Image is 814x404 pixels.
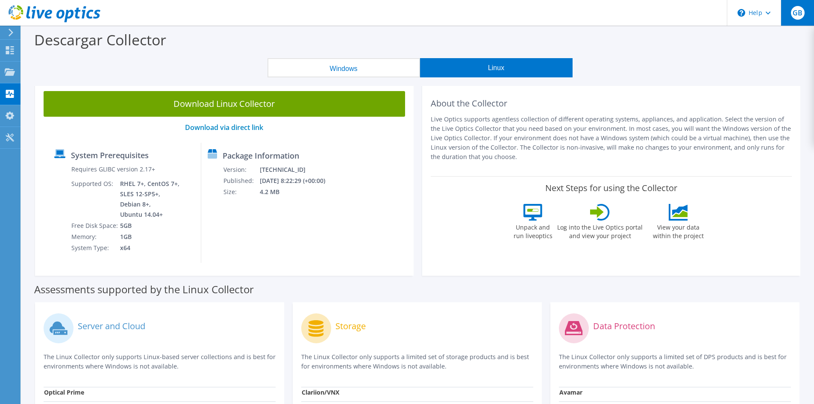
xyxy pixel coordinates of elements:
td: Size: [223,186,259,198]
label: View your data within the project [647,221,709,240]
td: System Type: [71,242,120,254]
td: 4.2 MB [259,186,336,198]
label: Storage [335,322,366,330]
p: The Linux Collector only supports Linux-based server collections and is best for environments whe... [44,352,276,371]
td: [DATE] 8:22:29 (+00:00) [259,175,336,186]
td: RHEL 7+, CentOS 7+, SLES 12-SP5+, Debian 8+, Ubuntu 14.04+ [120,178,181,220]
td: Published: [223,175,259,186]
td: [TECHNICAL_ID] [259,164,336,175]
label: Requires GLIBC version 2.17+ [71,165,155,174]
label: Server and Cloud [78,322,145,330]
label: Assessments supported by the Linux Collector [34,285,254,294]
td: Supported OS: [71,178,120,220]
strong: Optical Prime [44,388,84,396]
label: Log into the Live Optics portal and view your project [557,221,643,240]
span: GB [791,6,805,20]
a: Download via direct link [185,123,263,132]
td: 5GB [120,220,181,231]
label: Unpack and run liveoptics [513,221,552,240]
p: The Linux Collector only supports a limited set of storage products and is best for environments ... [301,352,533,371]
button: Windows [267,58,420,77]
strong: Avamar [559,388,582,396]
label: Package Information [223,151,299,160]
strong: Clariion/VNX [302,388,339,396]
label: Data Protection [593,322,655,330]
button: Linux [420,58,573,77]
td: 1GB [120,231,181,242]
td: Version: [223,164,259,175]
label: Descargar Collector [34,30,166,50]
td: Memory: [71,231,120,242]
p: The Linux Collector only supports a limited set of DPS products and is best for environments wher... [559,352,791,371]
h2: About the Collector [431,98,792,109]
p: Live Optics supports agentless collection of different operating systems, appliances, and applica... [431,115,792,162]
svg: \n [738,9,745,17]
label: Next Steps for using the Collector [545,183,677,193]
td: Free Disk Space: [71,220,120,231]
td: x64 [120,242,181,254]
label: System Prerequisites [71,151,149,159]
a: Download Linux Collector [44,91,405,117]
